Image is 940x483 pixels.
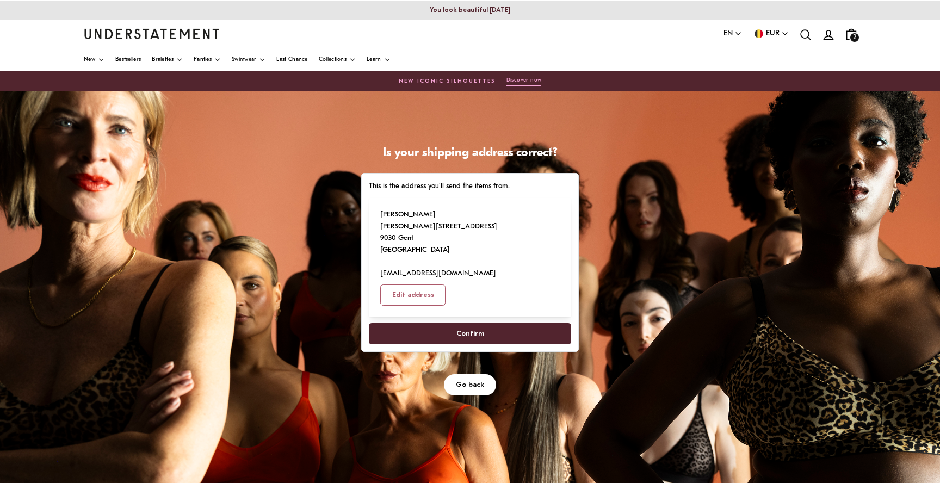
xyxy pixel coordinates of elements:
[723,28,742,40] button: EN
[456,375,484,395] span: Go back
[506,77,542,86] button: Discover now
[276,57,307,63] span: Last Chance
[367,57,381,63] span: Learn
[456,324,484,344] span: Confirm
[232,48,265,71] a: Swimwear
[369,323,571,344] button: Confirm
[152,57,174,63] span: Bralettes
[361,146,579,162] h1: Is your shipping address correct?
[430,7,511,14] p: You look beautiful [DATE]
[840,23,863,45] a: 2
[319,57,347,63] span: Collections
[380,209,497,279] p: [PERSON_NAME] [PERSON_NAME][STREET_ADDRESS] 9030 Gent [GEOGRAPHIC_DATA] [EMAIL_ADDRESS][DOMAIN_NAME]
[84,57,95,63] span: New
[84,48,104,71] a: New
[194,48,221,71] a: Panties
[152,48,183,71] a: Bralettes
[367,48,391,71] a: Learn
[723,28,733,40] span: EN
[369,181,571,192] p: This is the address you'll send the items from.
[850,33,859,42] span: 2
[84,29,220,39] a: Understatement Homepage
[392,285,434,305] span: Edit address
[444,374,496,395] button: Go back
[232,57,256,63] span: Swimwear
[319,48,356,71] a: Collections
[84,77,856,86] a: New Iconic SilhouettesDiscover now
[753,28,789,40] button: EUR
[115,48,141,71] a: Bestsellers
[380,284,446,306] button: Edit address
[766,28,780,40] span: EUR
[115,57,141,63] span: Bestsellers
[276,48,307,71] a: Last Chance
[194,57,212,63] span: Panties
[399,77,496,86] span: New Iconic Silhouettes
